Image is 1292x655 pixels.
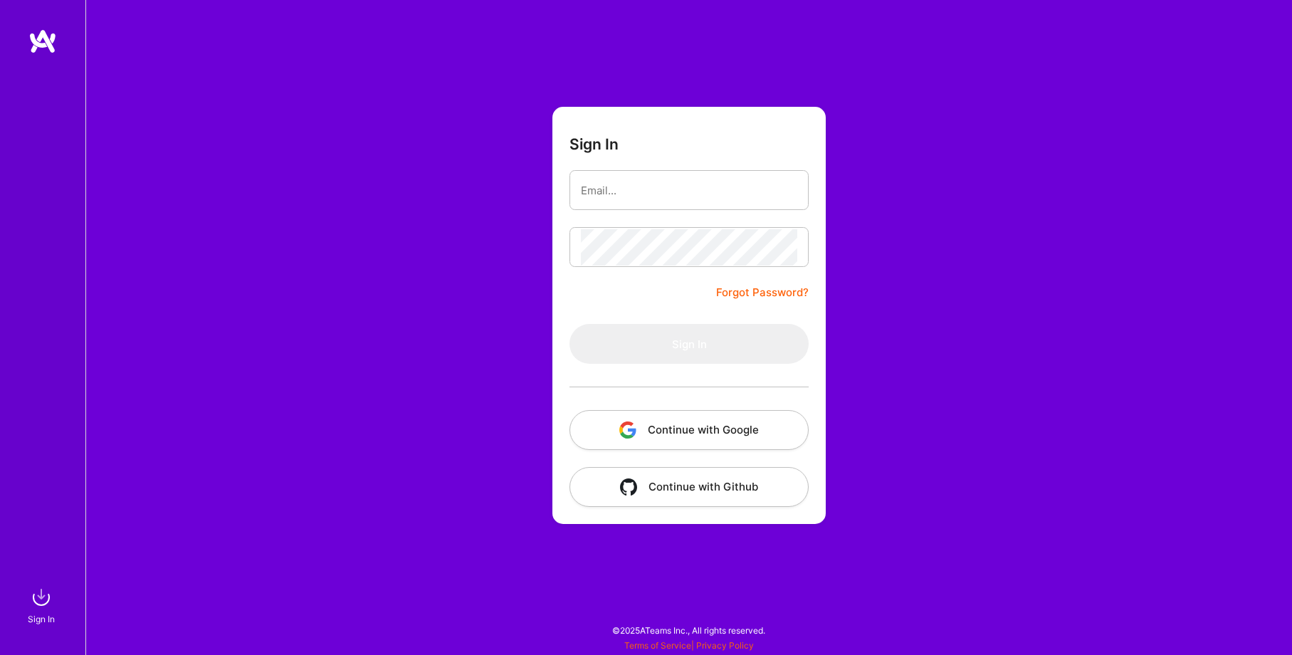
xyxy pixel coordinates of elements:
[85,612,1292,648] div: © 2025 ATeams Inc., All rights reserved.
[28,28,57,54] img: logo
[624,640,691,651] a: Terms of Service
[716,284,809,301] a: Forgot Password?
[696,640,754,651] a: Privacy Policy
[569,135,619,153] h3: Sign In
[569,467,809,507] button: Continue with Github
[27,583,56,612] img: sign in
[569,410,809,450] button: Continue with Google
[569,324,809,364] button: Sign In
[620,478,637,496] img: icon
[30,583,56,627] a: sign inSign In
[619,421,636,439] img: icon
[28,612,55,627] div: Sign In
[624,640,754,651] span: |
[581,172,797,209] input: Email...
